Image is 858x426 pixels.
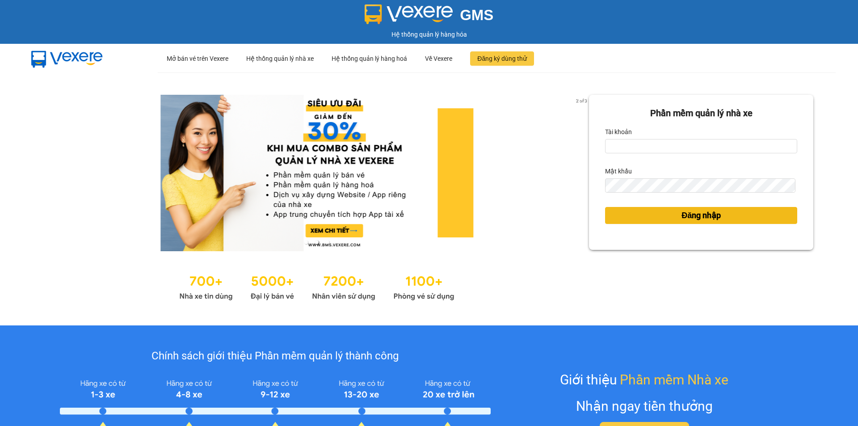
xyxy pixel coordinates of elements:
[460,7,493,23] span: GMS
[365,4,453,24] img: logo 2
[470,51,534,66] button: Đăng ký dùng thử
[477,54,527,63] span: Đăng ký dùng thử
[605,164,632,178] label: Mật khẩu
[605,139,797,153] input: Tài khoản
[22,44,112,73] img: mbUUG5Q.png
[620,369,728,390] span: Phần mềm Nhà xe
[573,95,589,106] p: 2 of 3
[425,44,452,73] div: Về Vexere
[246,44,314,73] div: Hệ thống quản lý nhà xe
[605,207,797,224] button: Đăng nhập
[365,13,494,21] a: GMS
[179,269,454,303] img: Statistics.png
[304,240,308,244] li: slide item 1
[2,30,856,39] div: Hệ thống quản lý hàng hóa
[605,125,632,139] label: Tài khoản
[45,95,57,251] button: previous slide / item
[681,209,721,222] span: Đăng nhập
[576,95,589,251] button: next slide / item
[605,106,797,120] div: Phần mềm quản lý nhà xe
[315,240,319,244] li: slide item 2
[605,178,795,193] input: Mật khẩu
[560,369,728,390] div: Giới thiệu
[167,44,228,73] div: Mở bán vé trên Vexere
[60,348,490,365] div: Chính sách giới thiệu Phần mềm quản lý thành công
[576,396,713,417] div: Nhận ngay tiền thưởng
[332,44,407,73] div: Hệ thống quản lý hàng hoá
[326,240,329,244] li: slide item 3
